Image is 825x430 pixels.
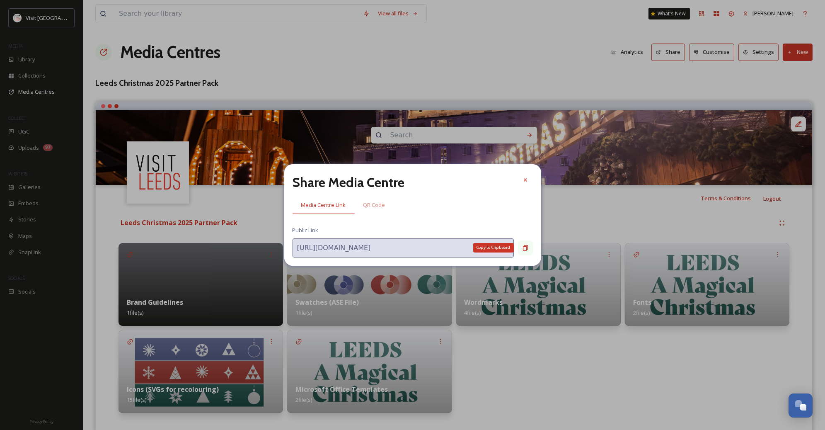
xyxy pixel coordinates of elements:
[301,201,346,209] span: Media Centre Link
[789,394,813,418] button: Open Chat
[293,172,405,192] h2: Share Media Centre
[293,226,319,234] span: Public Link
[473,243,514,252] div: Copy to Clipboard
[363,201,385,209] span: QR Code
